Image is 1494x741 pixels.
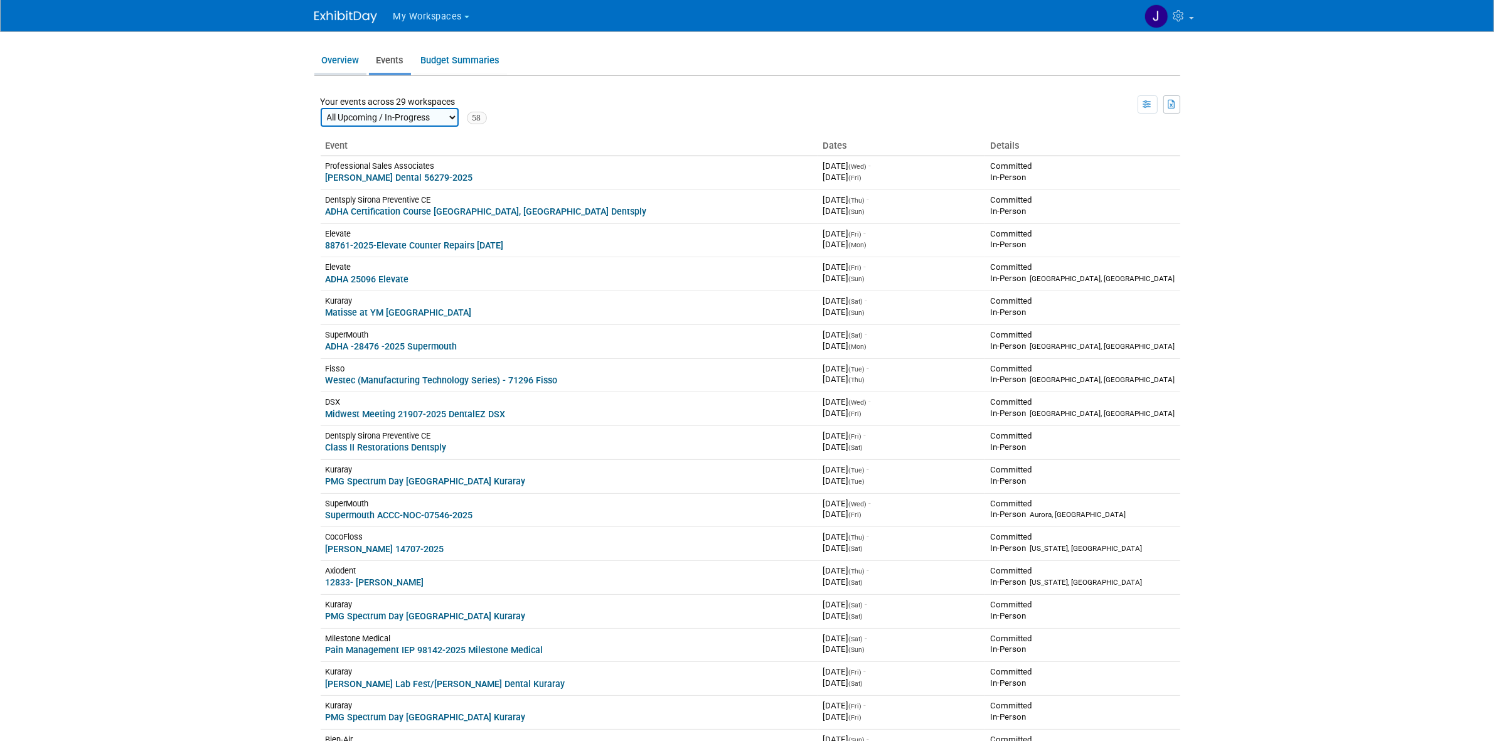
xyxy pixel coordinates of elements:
a: Pain Management IEP 98142-2025 Milestone Medical [326,645,543,655]
a: PMG Spectrum Day [GEOGRAPHIC_DATA] Kuraray [326,476,526,486]
span: (Sat) [848,331,863,339]
div: [DATE] [823,408,980,419]
div: Axiodent [326,565,813,576]
span: (Thu) [848,567,865,575]
div: Dentsply Sirona Preventive CE [326,195,813,205]
span: (Sat) [848,612,863,621]
span: [GEOGRAPHIC_DATA], [GEOGRAPHIC_DATA] [1030,409,1175,418]
div: Committed [990,633,1175,644]
span: Aurora, [GEOGRAPHIC_DATA] [1030,510,1126,519]
a: Budget Summaries [414,48,507,73]
div: DSX [326,397,813,407]
span: - [868,397,871,407]
td: [DATE] [818,628,985,662]
div: In-Person [990,307,1175,318]
td: [DATE] [818,392,985,426]
span: - [865,296,867,306]
span: (Fri) [848,668,862,676]
div: Kuraray [326,599,813,610]
div: In-Person [990,374,1175,385]
a: PMG Spectrum Day [GEOGRAPHIC_DATA] Kuraray [326,611,526,621]
div: SuperMouth [326,498,813,509]
span: - [868,499,871,508]
img: ExhibitDay [314,11,377,23]
div: Committed [990,430,1175,442]
td: [DATE] [818,257,985,291]
a: Events [369,48,411,73]
div: In-Person [990,239,1175,250]
span: - [867,532,869,541]
div: Committed [990,363,1175,375]
a: Westec (Manufacturing Technology Series) - 71296 Fisso [326,375,558,385]
td: [DATE] [818,426,985,460]
td: [DATE] [818,459,985,493]
td: [DATE] [818,696,985,730]
a: ADHA 25096 Elevate [326,274,409,284]
span: (Fri) [848,410,862,418]
div: [DATE] [823,206,980,217]
div: In-Person [990,644,1175,655]
div: In-Person [990,476,1175,487]
span: (Sat) [848,601,863,609]
span: - [863,667,866,676]
span: - [865,634,867,643]
div: Committed [990,228,1175,240]
span: (Mon) [848,241,867,249]
span: - [865,600,867,609]
div: Elevate [326,228,813,239]
span: (Fri) [848,230,862,238]
span: (Sun) [848,275,865,283]
div: In-Person [990,678,1175,689]
div: [DATE] [823,712,980,723]
div: Committed [990,329,1175,341]
a: 12833- [PERSON_NAME] [326,577,424,587]
div: [DATE] [823,273,980,284]
a: Midwest Meeting 21907-2025 DentalEZ DSX [326,409,506,419]
div: In-Person [990,172,1175,183]
span: (Fri) [848,511,862,519]
span: (Sat) [848,635,863,643]
td: [DATE] [818,662,985,696]
a: Supermouth ACCC-NOC-07546-2025 [326,510,473,520]
div: Milestone Medical [326,633,813,644]
div: Kuraray [326,700,813,711]
span: (Sat) [848,545,863,553]
td: [DATE] [818,594,985,628]
a: PMG Spectrum Day [GEOGRAPHIC_DATA] Kuraray [326,712,526,722]
td: [DATE] [818,358,985,392]
div: [DATE] [823,509,980,520]
div: In-Person [990,206,1175,217]
span: (Sat) [848,578,863,587]
span: - [867,465,869,474]
div: [DATE] [823,678,980,689]
div: In-Person [990,273,1175,284]
span: - [863,229,866,238]
div: Committed [990,498,1175,509]
div: SuperMouth [326,329,813,340]
span: - [867,364,869,373]
span: (Fri) [848,264,862,272]
div: [DATE] [823,577,980,588]
a: ADHA Certification Course [GEOGRAPHIC_DATA], [GEOGRAPHIC_DATA] Dentsply [326,206,647,216]
td: [DATE] [818,223,985,257]
span: (Sat) [848,680,863,688]
div: In-Person [990,543,1175,554]
span: (Fri) [848,432,862,440]
div: Dentsply Sirona Preventive CE [326,430,813,441]
span: (Thu) [848,196,865,205]
span: (Sat) [848,297,863,306]
a: Overview [314,48,366,73]
div: In-Person [990,712,1175,723]
span: (Thu) [848,376,865,384]
span: 58 [467,112,487,124]
div: Committed [990,195,1175,206]
span: - [863,431,866,440]
td: [DATE] [818,156,985,190]
div: Kuraray [326,296,813,306]
div: Professional Sales Associates [326,161,813,171]
div: Committed [990,599,1175,610]
span: (Sun) [848,309,865,317]
div: Committed [990,700,1175,712]
span: (Tue) [848,477,865,486]
div: In-Person [990,509,1175,520]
